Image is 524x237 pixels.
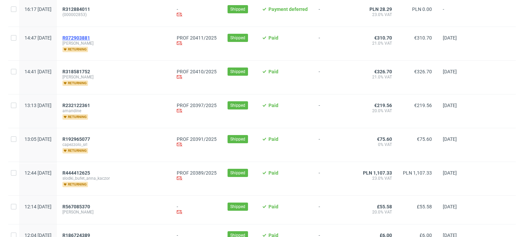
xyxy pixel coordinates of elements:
[377,136,392,142] span: €75.60
[25,69,52,74] span: 14:41 [DATE]
[319,170,352,187] span: -
[268,35,278,41] span: Paid
[62,170,90,176] span: R444412625
[319,136,352,153] span: -
[363,12,392,17] span: 23.0% VAT
[230,102,245,108] span: Shipped
[177,136,217,142] a: PROF 20391/2025
[230,204,245,210] span: Shipped
[177,103,217,108] a: PROF 20397/2025
[268,204,278,209] span: Paid
[363,41,392,46] span: 21.0% VAT
[377,204,392,209] span: £55.58
[62,47,88,52] span: returning
[363,209,392,215] span: 20.0% VAT
[25,6,52,12] span: 16:17 [DATE]
[417,136,432,142] span: €75.60
[363,108,392,114] span: 20.0% VAT
[177,35,217,41] a: PROF 20411/2025
[62,209,166,215] span: [PERSON_NAME]
[417,204,432,209] span: £55.58
[319,69,352,86] span: -
[443,170,457,176] span: [DATE]
[62,170,91,176] a: R444412625
[268,136,278,142] span: Paid
[319,6,352,18] span: -
[412,6,432,12] span: PLN 0.00
[25,35,52,41] span: 14:47 [DATE]
[62,35,91,41] a: R072903881
[62,204,91,209] a: R567085370
[62,114,88,120] span: returning
[369,6,392,12] span: PLN 28.29
[414,35,432,41] span: €310.70
[62,80,88,86] span: returning
[62,182,88,187] span: returning
[230,170,245,176] span: Shipped
[177,170,217,176] a: PROF 20389/2025
[268,103,278,108] span: Paid
[62,108,166,114] span: amandine
[414,103,432,108] span: €219.56
[62,103,90,108] span: R232122361
[363,176,392,181] span: 23.0% VAT
[268,6,308,12] span: Payment deferred
[443,103,457,108] span: [DATE]
[230,6,245,12] span: Shipped
[62,148,88,153] span: returning
[62,6,90,12] span: R312884011
[268,170,278,176] span: Paid
[374,35,392,41] span: €310.70
[62,103,91,108] a: R232122361
[363,170,392,176] span: PLN 1,107.33
[414,69,432,74] span: €326.70
[443,136,457,142] span: [DATE]
[177,204,217,216] div: -
[319,103,352,120] span: -
[230,35,245,41] span: Shipped
[25,103,52,108] span: 13:13 [DATE]
[374,103,392,108] span: €219.56
[25,136,52,142] span: 13:05 [DATE]
[62,6,91,12] a: R312884011
[62,35,90,41] span: R072903881
[230,69,245,75] span: Shipped
[177,6,217,18] div: -
[62,41,166,46] span: [PERSON_NAME]
[443,69,457,74] span: [DATE]
[25,204,52,209] span: 12:14 [DATE]
[62,69,91,74] a: R318581752
[443,6,469,18] span: -
[62,74,166,80] span: [PERSON_NAME]
[62,176,166,181] span: slodki_bufet_anna_kaczor
[230,136,245,142] span: Shipped
[443,204,457,209] span: [DATE]
[62,136,90,142] span: R192965077
[319,204,352,216] span: -
[25,170,52,176] span: 12:44 [DATE]
[62,204,90,209] span: R567085370
[62,142,166,147] span: capezzolo_srl
[374,69,392,74] span: €326.70
[403,170,432,176] span: PLN 1,107.33
[319,35,352,52] span: -
[443,35,457,41] span: [DATE]
[62,12,166,17] span: (000002853)
[363,142,392,147] span: 0% VAT
[268,69,278,74] span: Paid
[177,69,217,74] a: PROF 20410/2025
[62,69,90,74] span: R318581752
[62,136,91,142] a: R192965077
[363,74,392,80] span: 21.0% VAT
